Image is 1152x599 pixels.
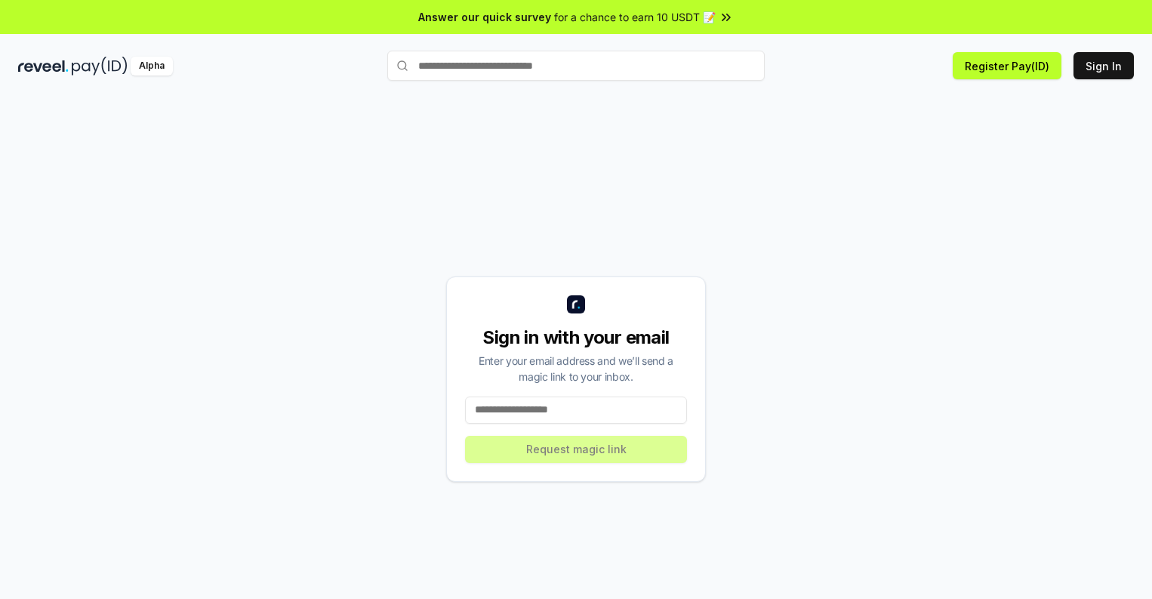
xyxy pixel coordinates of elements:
img: reveel_dark [18,57,69,76]
img: pay_id [72,57,128,76]
button: Register Pay(ID) [953,52,1061,79]
span: for a chance to earn 10 USDT 📝 [554,9,716,25]
div: Alpha [131,57,173,76]
span: Answer our quick survey [418,9,551,25]
button: Sign In [1073,52,1134,79]
div: Sign in with your email [465,326,687,350]
div: Enter your email address and we’ll send a magic link to your inbox. [465,353,687,384]
img: logo_small [567,295,585,313]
